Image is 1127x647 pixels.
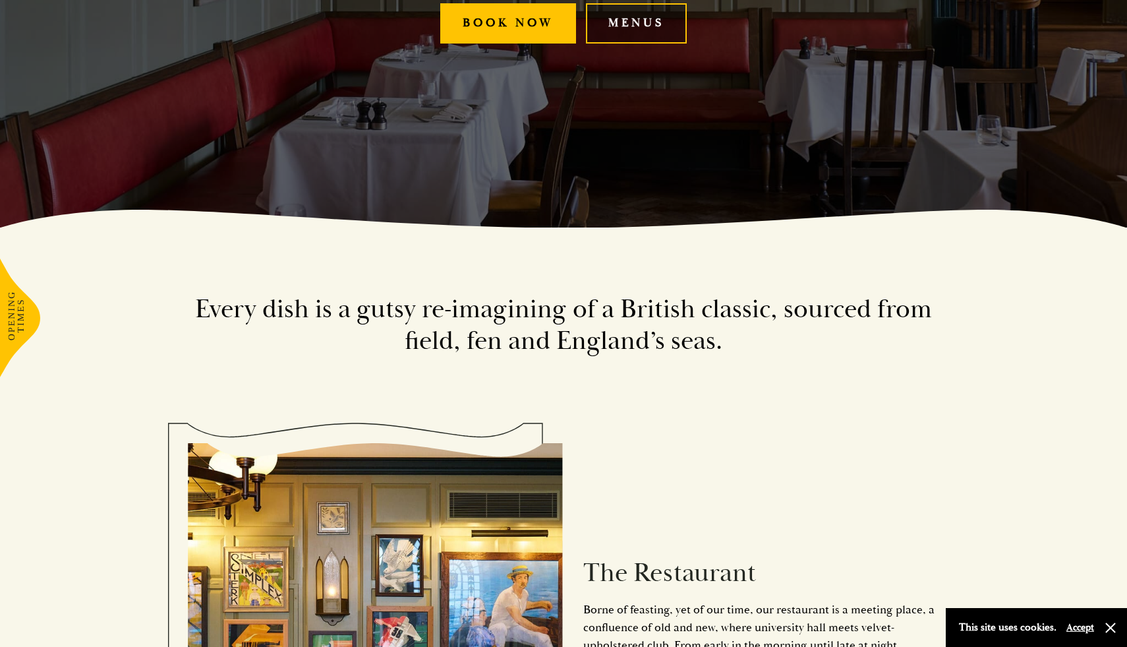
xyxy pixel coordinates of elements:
[1066,621,1094,634] button: Accept
[959,618,1056,637] p: This site uses cookies.
[583,557,939,589] h2: The Restaurant
[440,3,576,44] a: Book Now
[188,293,939,357] h2: Every dish is a gutsy re-imagining of a British classic, sourced from field, fen and England’s seas.
[586,3,687,44] a: Menus
[1104,621,1117,634] button: Close and accept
